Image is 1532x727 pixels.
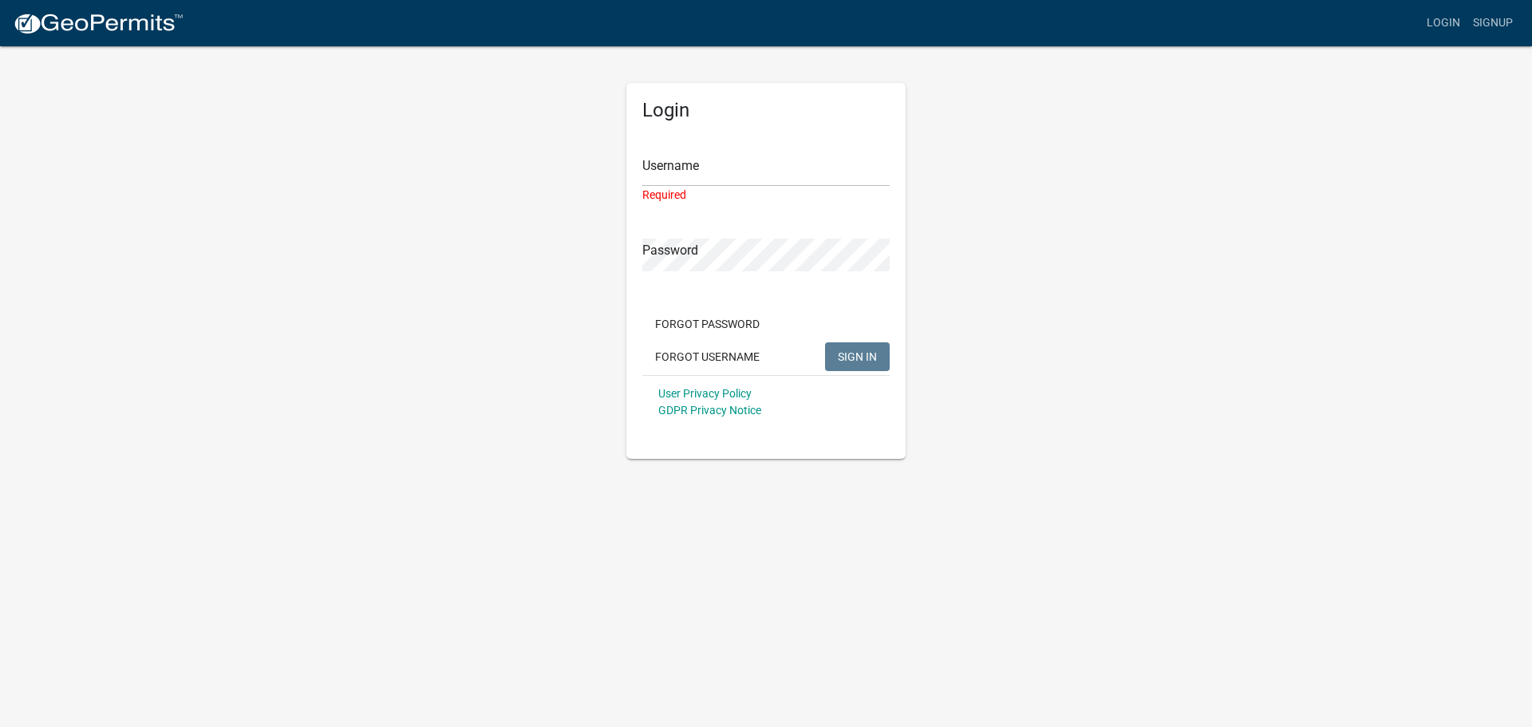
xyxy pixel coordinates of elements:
button: Forgot Username [642,342,772,371]
a: Signup [1467,8,1519,38]
span: SIGN IN [838,350,877,362]
a: User Privacy Policy [658,387,752,400]
a: Login [1420,8,1467,38]
div: Required [642,187,890,203]
button: Forgot Password [642,310,772,338]
a: GDPR Privacy Notice [658,404,761,417]
h5: Login [642,99,890,122]
button: SIGN IN [825,342,890,371]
